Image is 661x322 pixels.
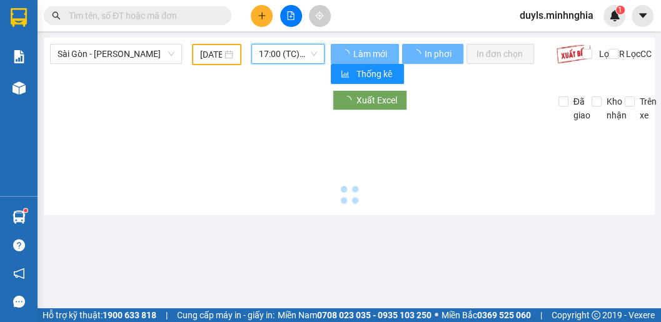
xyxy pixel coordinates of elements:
[13,81,26,95] img: warehouse-icon
[258,11,266,20] span: plus
[331,64,404,84] button: bar-chartThống kê
[412,49,423,58] span: loading
[280,5,302,27] button: file-add
[11,8,27,27] img: logo-vxr
[353,47,389,61] span: Làm mới
[43,308,156,322] span: Hỗ trợ kỹ thuật:
[620,47,653,61] span: Lọc CC
[13,239,25,251] span: question-circle
[618,6,622,14] span: 1
[286,11,295,20] span: file-add
[251,5,273,27] button: plus
[309,5,331,27] button: aim
[568,95,595,122] span: Đã giao
[637,10,648,21] span: caret-down
[58,44,174,63] span: Sài Gòn - Phan Rí
[69,9,216,23] input: Tìm tên, số ĐT hoặc mã đơn
[510,8,603,23] span: duyls.minhnghia
[540,308,542,322] span: |
[341,70,351,80] span: bar-chart
[341,49,351,58] span: loading
[259,44,317,63] span: 17:00 (TC) - 86B-009.80
[356,67,394,81] span: Thống kê
[13,296,25,308] span: message
[609,10,620,21] img: icon-new-feature
[425,47,453,61] span: In phơi
[402,44,463,64] button: In phơi
[616,6,625,14] sup: 1
[317,310,431,320] strong: 0708 023 035 - 0935 103 250
[315,11,324,20] span: aim
[602,95,632,122] span: Kho nhận
[278,308,431,322] span: Miền Nam
[442,308,531,322] span: Miền Bắc
[435,313,438,318] span: ⚪️
[356,93,397,107] span: Xuất Excel
[632,5,653,27] button: caret-down
[103,310,156,320] strong: 1900 633 818
[333,90,407,110] button: Xuất Excel
[477,310,531,320] strong: 0369 525 060
[13,50,26,63] img: solution-icon
[166,308,168,322] span: |
[24,209,28,212] sup: 1
[331,44,399,64] button: Làm mới
[467,44,535,64] button: In đơn chọn
[556,44,592,64] img: 9k=
[343,96,356,105] span: loading
[52,11,61,20] span: search
[13,210,26,224] img: warehouse-icon
[177,308,275,322] span: Cung cấp máy in - giấy in:
[13,267,25,279] span: notification
[200,48,222,61] input: 13/10/2025
[594,47,627,61] span: Lọc CR
[592,311,600,319] span: copyright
